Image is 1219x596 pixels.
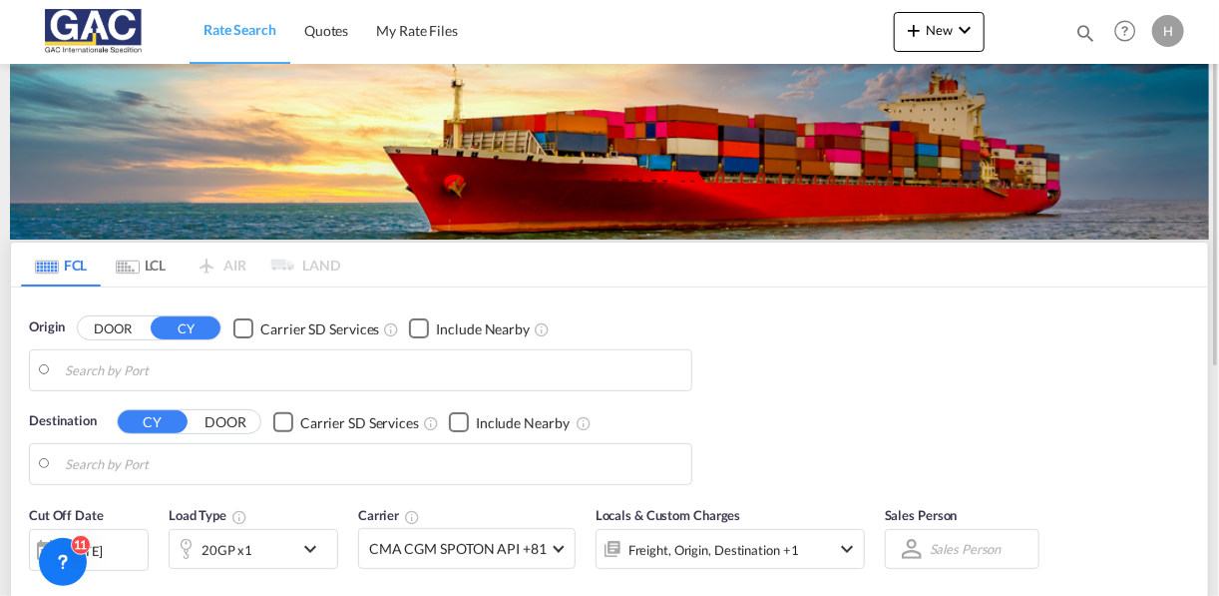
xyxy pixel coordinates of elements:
[202,536,252,564] div: 20GP x1
[404,509,420,525] md-icon: The selected Trucker/Carrierwill be displayed in the rate results If the rates are from another f...
[383,321,399,337] md-icon: Unchecked: Search for CY (Container Yard) services for all selected carriers.Checked : Search for...
[902,22,977,38] span: New
[151,316,220,339] button: CY
[449,411,570,432] md-checkbox: Checkbox No Ink
[203,21,276,38] span: Rate Search
[409,317,530,338] md-checkbox: Checkbox No Ink
[835,537,859,561] md-icon: icon-chevron-down
[1108,14,1152,50] div: Help
[21,243,340,287] md-pagination-wrapper: Use the left and right arrow keys to navigate between tabs
[260,319,379,339] div: Carrier SD Services
[29,317,65,337] span: Origin
[304,22,348,39] span: Quotes
[1074,22,1096,52] div: icon-magnify
[298,537,332,561] md-icon: icon-chevron-down
[65,449,681,479] input: Search by Port
[29,411,97,431] span: Destination
[576,415,592,431] md-icon: Unchecked: Ignores neighbouring ports when fetching rates.Checked : Includes neighbouring ports w...
[29,529,149,571] div: [DATE]
[21,243,101,287] md-tab-item: FCL
[1074,22,1096,44] md-icon: icon-magnify
[169,507,247,523] span: Load Type
[191,411,260,434] button: DOOR
[928,534,1004,563] md-select: Sales Person
[953,18,977,42] md-icon: icon-chevron-down
[902,18,926,42] md-icon: icon-plus 400-fg
[65,355,681,385] input: Search by Port
[101,243,181,287] md-tab-item: LCL
[596,529,865,569] div: Freight Origin Destination Factory Stuffingicon-chevron-down
[628,536,799,564] div: Freight Origin Destination Factory Stuffing
[358,507,420,523] span: Carrier
[436,319,530,339] div: Include Nearby
[369,539,547,559] span: CMA CGM SPOTON API +81
[10,64,1209,240] img: LCL+%26+FCL+BACKGROUND.png
[233,317,379,338] md-checkbox: Checkbox No Ink
[376,22,458,39] span: My Rate Files
[894,12,985,52] button: icon-plus 400-fgNewicon-chevron-down
[30,9,165,54] img: 9f305d00dc7b11eeb4548362177db9c3.png
[29,507,104,523] span: Cut Off Date
[231,509,247,525] md-icon: icon-information-outline
[1152,15,1184,47] div: H
[169,529,338,569] div: 20GP x1icon-chevron-down
[29,569,44,596] md-datepicker: Select
[273,411,419,432] md-checkbox: Checkbox No Ink
[476,413,570,433] div: Include Nearby
[1108,14,1142,48] span: Help
[423,415,439,431] md-icon: Unchecked: Search for CY (Container Yard) services for all selected carriers.Checked : Search for...
[534,321,550,337] md-icon: Unchecked: Ignores neighbouring ports when fetching rates.Checked : Includes neighbouring ports w...
[596,507,741,523] span: Locals & Custom Charges
[300,413,419,433] div: Carrier SD Services
[78,317,148,340] button: DOOR
[118,410,188,433] button: CY
[885,507,958,523] span: Sales Person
